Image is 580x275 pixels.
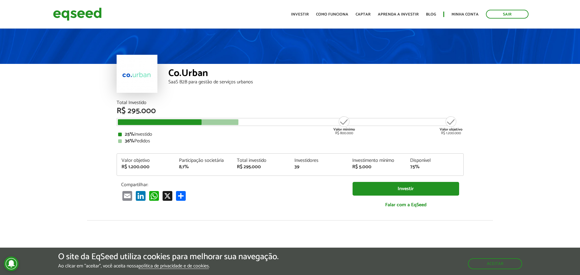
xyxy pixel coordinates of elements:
a: Blog [426,12,436,16]
p: Ao clicar em "aceitar", você aceita nossa . [58,263,279,269]
a: LinkedIn [135,191,147,201]
a: Falar com a EqSeed [353,199,459,211]
p: Compartilhar: [121,182,343,188]
div: R$ 295.000 [117,107,464,115]
a: WhatsApp [148,191,160,201]
a: Investir [353,182,459,196]
strong: Valor objetivo [440,127,462,132]
div: Participação societária [179,158,228,163]
div: 39 [294,165,343,169]
div: Total Investido [117,100,464,105]
div: Total investido [237,158,286,163]
div: Investidores [294,158,343,163]
a: Minha conta [452,12,479,16]
h5: O site da EqSeed utiliza cookies para melhorar sua navegação. [58,252,279,262]
a: Captar [356,12,371,16]
div: Co.Urban [168,68,464,80]
div: SaaS B2B para gestão de serviços urbanos [168,80,464,85]
div: Disponível [410,158,459,163]
div: 8,1% [179,165,228,169]
a: política de privacidade e de cookies [139,264,209,269]
div: R$ 5.000 [352,165,401,169]
a: Como funciona [316,12,348,16]
div: R$ 1.200.000 [440,116,462,135]
a: Investir [291,12,309,16]
strong: Valor mínimo [333,127,355,132]
button: Aceitar [468,258,522,269]
div: Investido [118,132,462,137]
a: Email [121,191,133,201]
a: X [161,191,174,201]
img: EqSeed [53,6,102,22]
strong: 36% [125,137,134,145]
div: R$ 295.000 [237,165,286,169]
div: R$ 1.200.000 [121,165,170,169]
strong: 25% [125,130,134,138]
a: Aprenda a investir [378,12,419,16]
a: Compartilhar [175,191,187,201]
div: R$ 800.000 [333,116,356,135]
div: Valor objetivo [121,158,170,163]
div: 75% [410,165,459,169]
div: Pedidos [118,139,462,144]
a: Sair [486,10,529,19]
div: Investimento mínimo [352,158,401,163]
